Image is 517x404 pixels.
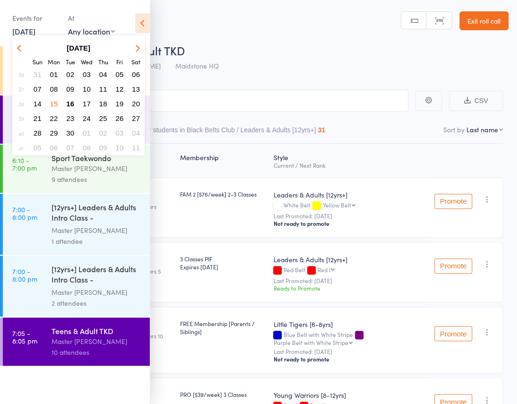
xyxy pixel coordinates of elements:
button: 01 [79,127,94,139]
div: Teens & Adult TKD [52,326,142,336]
button: 03 [112,127,127,139]
button: 28 [30,127,45,139]
span: 22 [50,114,58,122]
span: 10 [83,85,91,93]
span: 06 [132,70,140,78]
button: 27 [129,112,143,125]
time: 7:05 - 8:05 pm [12,329,37,344]
a: Exit roll call [459,11,508,30]
button: 06 [129,68,143,81]
span: 20 [132,100,140,108]
button: 24 [79,112,94,125]
div: Purple Belt with White Stripe [273,339,348,345]
button: 07 [30,83,45,95]
span: 16 [66,100,74,108]
div: Little Tigers [6-8yrs] [273,319,427,329]
span: 27 [132,114,140,122]
span: 21 [34,114,42,122]
span: 02 [99,129,107,137]
a: [DATE] [12,26,35,36]
button: 10 [112,141,127,154]
span: 10 [116,144,124,152]
span: 05 [34,144,42,152]
span: 05 [116,70,124,78]
span: 25 [99,114,107,122]
button: 07 [63,141,78,154]
time: 7:00 - 8:00 pm [12,206,37,221]
small: Friday [116,58,123,66]
button: 21 [30,112,45,125]
div: 10 attendees [52,347,142,358]
button: 14 [30,97,45,110]
span: 02 [66,70,74,78]
button: 09 [63,83,78,95]
em: 36 [18,71,24,78]
button: 23 [63,112,78,125]
button: Promote [434,326,472,341]
div: Red Belt [273,266,427,275]
button: 18 [96,97,111,110]
button: 10 [79,83,94,95]
div: Yellow Belt [322,202,351,208]
a: 5:00 -5:50 pm[7+yrs] Mixed AgesMaster [PERSON_NAME]6 attendees [3,46,150,95]
div: Blue Belt with White Stripe [273,331,427,345]
span: 24 [83,114,91,122]
span: 13 [132,85,140,93]
span: 07 [66,144,74,152]
div: 3 Classes PIF [180,255,266,271]
div: PRO [$39/week] 3 Classes [180,390,266,398]
em: 38 [18,100,24,108]
button: 17 [79,97,94,110]
small: Tuesday [66,58,75,66]
div: Master [PERSON_NAME] [52,163,142,174]
small: Last Promoted: [DATE] [273,348,427,355]
span: 12 [116,85,124,93]
span: 15 [50,100,58,108]
button: 05 [112,68,127,81]
button: 06 [47,141,61,154]
div: Any location [68,26,115,36]
span: 04 [132,129,140,137]
div: Sport Taekwondo [52,153,142,163]
button: CSV [449,91,503,111]
span: 11 [99,85,107,93]
div: 9 attendees [52,174,142,185]
div: Master [PERSON_NAME] [52,225,142,236]
div: White Belt [273,202,427,210]
div: At [68,10,115,26]
span: 31 [34,70,42,78]
small: Last Promoted: [DATE] [273,213,427,219]
a: 7:00 -8:00 pm[12yrs+] Leaders & Adults Intro Class - [PERSON_NAME]...Master [PERSON_NAME]1 attendee [3,194,150,255]
span: 09 [66,85,74,93]
button: 04 [129,127,143,139]
span: 23 [66,114,74,122]
div: [12yrs+] Leaders & Adults Intro Class - [PERSON_NAME] [52,264,142,287]
div: Style [269,148,431,173]
div: Expires [DATE] [180,263,266,271]
span: 29 [50,129,58,137]
button: 30 [63,127,78,139]
input: Search by name [14,90,408,112]
button: 09 [96,141,111,154]
label: Sort by [443,125,465,134]
button: 11 [96,83,111,95]
strong: [DATE] [67,44,90,52]
button: Other students in Black Belts Club / Leaders & Adults [12yrs+]31 [134,121,325,143]
time: 7:00 - 8:00 pm [12,267,37,283]
span: 08 [50,85,58,93]
span: 11 [132,144,140,152]
button: 08 [47,83,61,95]
button: 13 [129,83,143,95]
div: FREE Membership [Parents / Siblings] [180,319,266,335]
button: 11 [129,141,143,154]
div: FAM 2 [$76/week] 2-3 Classes [180,190,266,198]
div: Red I [317,266,330,273]
span: 01 [50,70,58,78]
button: 05 [30,141,45,154]
span: 26 [116,114,124,122]
div: [12yrs+] Leaders & Adults Intro Class - [PERSON_NAME]... [52,202,142,225]
span: 04 [99,70,107,78]
div: Ready to Promote [273,284,427,292]
small: Sunday [33,58,43,66]
time: 6:10 - 7:00 pm [12,156,37,172]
